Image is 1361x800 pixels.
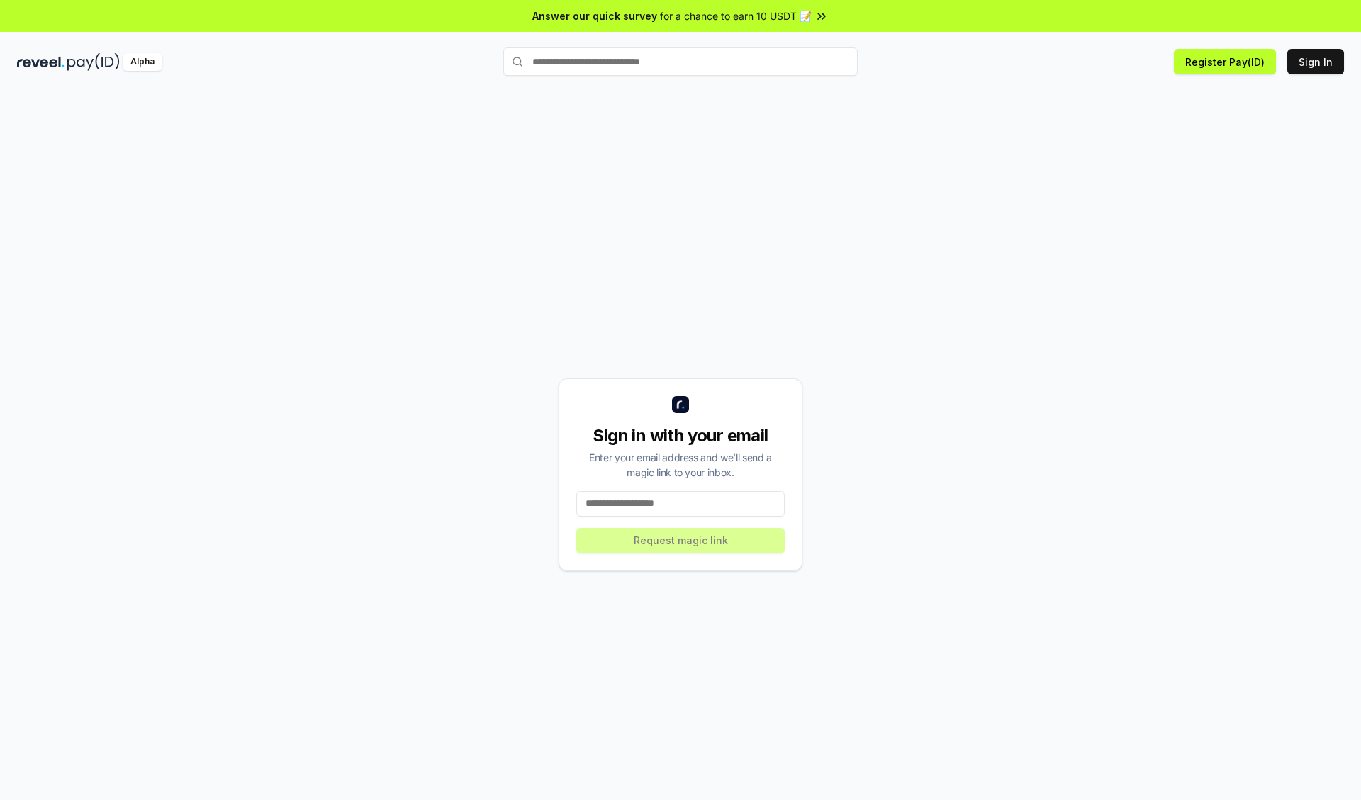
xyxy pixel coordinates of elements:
img: reveel_dark [17,53,65,71]
img: logo_small [672,396,689,413]
div: Enter your email address and we’ll send a magic link to your inbox. [576,450,785,480]
div: Alpha [123,53,162,71]
div: Sign in with your email [576,424,785,447]
span: for a chance to earn 10 USDT 📝 [660,9,812,23]
button: Register Pay(ID) [1174,49,1276,74]
span: Answer our quick survey [532,9,657,23]
img: pay_id [67,53,120,71]
button: Sign In [1287,49,1344,74]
